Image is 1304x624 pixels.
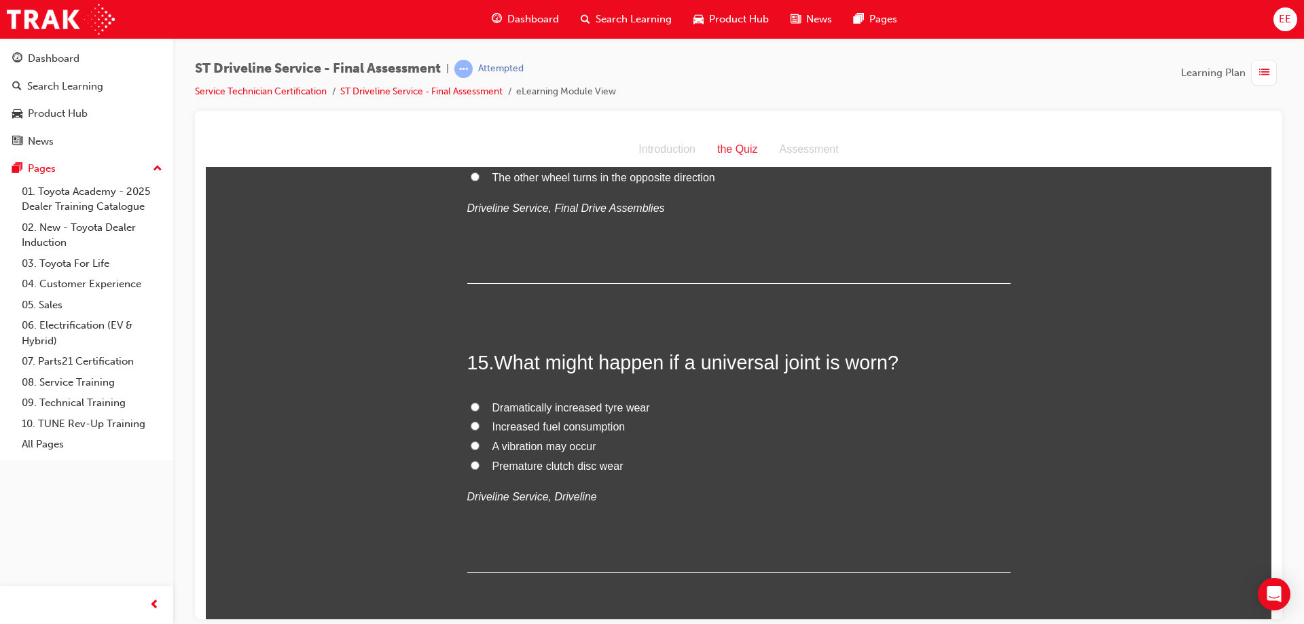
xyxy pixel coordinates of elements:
[195,86,327,97] a: Service Technician Certification
[570,5,683,33] a: search-iconSearch Learning
[446,61,449,77] span: |
[481,5,570,33] a: guage-iconDashboard
[1258,578,1290,610] div: Open Intercom Messenger
[16,295,168,316] a: 05. Sales
[261,217,805,244] h2: 15 .
[5,156,168,181] button: Pages
[422,7,501,27] div: Introduction
[287,270,444,281] span: Dramatically increased tyre wear
[5,43,168,156] button: DashboardSearch LearningProduct HubNews
[1181,65,1246,81] span: Learning Plan
[12,53,22,65] span: guage-icon
[16,392,168,414] a: 09. Technical Training
[28,51,79,67] div: Dashboard
[16,181,168,217] a: 01. Toyota Academy - 2025 Dealer Training Catalogue
[340,86,503,97] a: ST Driveline Service - Final Assessment
[265,309,274,318] input: A vibration may occur
[7,4,115,35] img: Trak
[287,328,418,339] span: Premature clutch disc wear
[563,7,644,27] div: Assessment
[287,289,420,300] span: Increased fuel consumption
[869,12,897,27] span: Pages
[1273,7,1297,31] button: EE
[1181,60,1282,86] button: Learning Plan
[265,289,274,298] input: Increased fuel consumption
[693,11,704,28] span: car-icon
[683,5,780,33] a: car-iconProduct Hub
[153,160,162,178] span: up-icon
[478,62,524,75] div: Attempted
[501,7,563,27] div: the Quiz
[28,134,54,149] div: News
[261,359,391,370] em: Driveline Service, Driveline
[1259,65,1269,81] span: list-icon
[507,12,559,27] span: Dashboard
[780,5,843,33] a: news-iconNews
[5,129,168,154] a: News
[287,308,391,320] span: A vibration may occur
[12,81,22,93] span: search-icon
[791,11,801,28] span: news-icon
[28,106,88,122] div: Product Hub
[12,108,22,120] span: car-icon
[5,74,168,99] a: Search Learning
[596,12,672,27] span: Search Learning
[581,11,590,28] span: search-icon
[709,12,769,27] span: Product Hub
[261,70,459,81] em: Driveline Service, Final Drive Assemblies
[16,274,168,295] a: 04. Customer Experience
[492,11,502,28] span: guage-icon
[12,136,22,148] span: news-icon
[265,329,274,337] input: Premature clutch disc wear
[516,84,616,100] li: eLearning Module View
[265,270,274,279] input: Dramatically increased tyre wear
[265,40,274,49] input: The other wheel turns in the opposite direction
[16,351,168,372] a: 07. Parts21 Certification
[1279,12,1291,27] span: EE
[454,60,473,78] span: learningRecordVerb_ATTEMPT-icon
[27,79,103,94] div: Search Learning
[5,46,168,71] a: Dashboard
[16,434,168,455] a: All Pages
[16,414,168,435] a: 10. TUNE Rev-Up Training
[149,597,160,614] span: prev-icon
[5,101,168,126] a: Product Hub
[195,61,441,77] span: ST Driveline Service - Final Assessment
[289,219,693,241] span: What might happen if a universal joint is worn?
[854,11,864,28] span: pages-icon
[287,39,509,51] span: The other wheel turns in the opposite direction
[843,5,908,33] a: pages-iconPages
[16,315,168,351] a: 06. Electrification (EV & Hybrid)
[806,12,832,27] span: News
[28,161,56,177] div: Pages
[16,372,168,393] a: 08. Service Training
[16,253,168,274] a: 03. Toyota For Life
[12,163,22,175] span: pages-icon
[16,217,168,253] a: 02. New - Toyota Dealer Induction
